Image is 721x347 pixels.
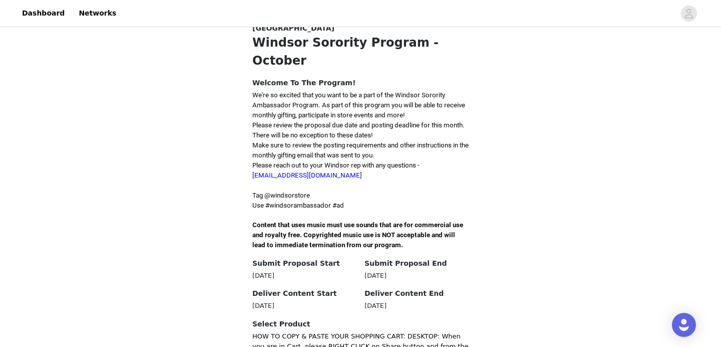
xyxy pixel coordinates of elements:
[252,121,465,139] span: Please review the proposal due date and posting deadline for this month. There will be no excepti...
[252,301,356,311] div: [DATE]
[365,271,469,281] div: [DATE]
[252,91,465,119] span: We're so excited that you want to be a part of the Windsor Sorority Ambassador Program. As part o...
[252,288,356,299] h4: Deliver Content Start
[252,23,334,34] span: [GEOGRAPHIC_DATA]
[252,202,344,209] span: Use #windsorambassador #ad
[252,34,469,70] h1: Windsor Sorority Program - October
[16,2,71,25] a: Dashboard
[365,288,469,299] h4: Deliver Content End
[252,171,362,179] a: [EMAIL_ADDRESS][DOMAIN_NAME]
[252,192,310,199] span: Tag @windsorstore
[365,301,469,311] div: [DATE]
[252,141,469,159] span: Make sure to review the posting requirements and other instructions in the monthly gifting email ...
[684,6,693,22] div: avatar
[252,271,356,281] div: [DATE]
[672,313,696,337] div: Open Intercom Messenger
[252,221,465,249] span: Content that uses music must use sounds that are for commercial use and royalty free. Copyrighted...
[252,78,469,88] h4: Welcome To The Program!
[73,2,122,25] a: Networks
[252,161,420,179] span: Please reach out to your Windsor rep with any questions -
[365,258,469,269] h4: Submit Proposal End
[252,319,469,329] h4: Select Product
[252,258,356,269] h4: Submit Proposal Start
